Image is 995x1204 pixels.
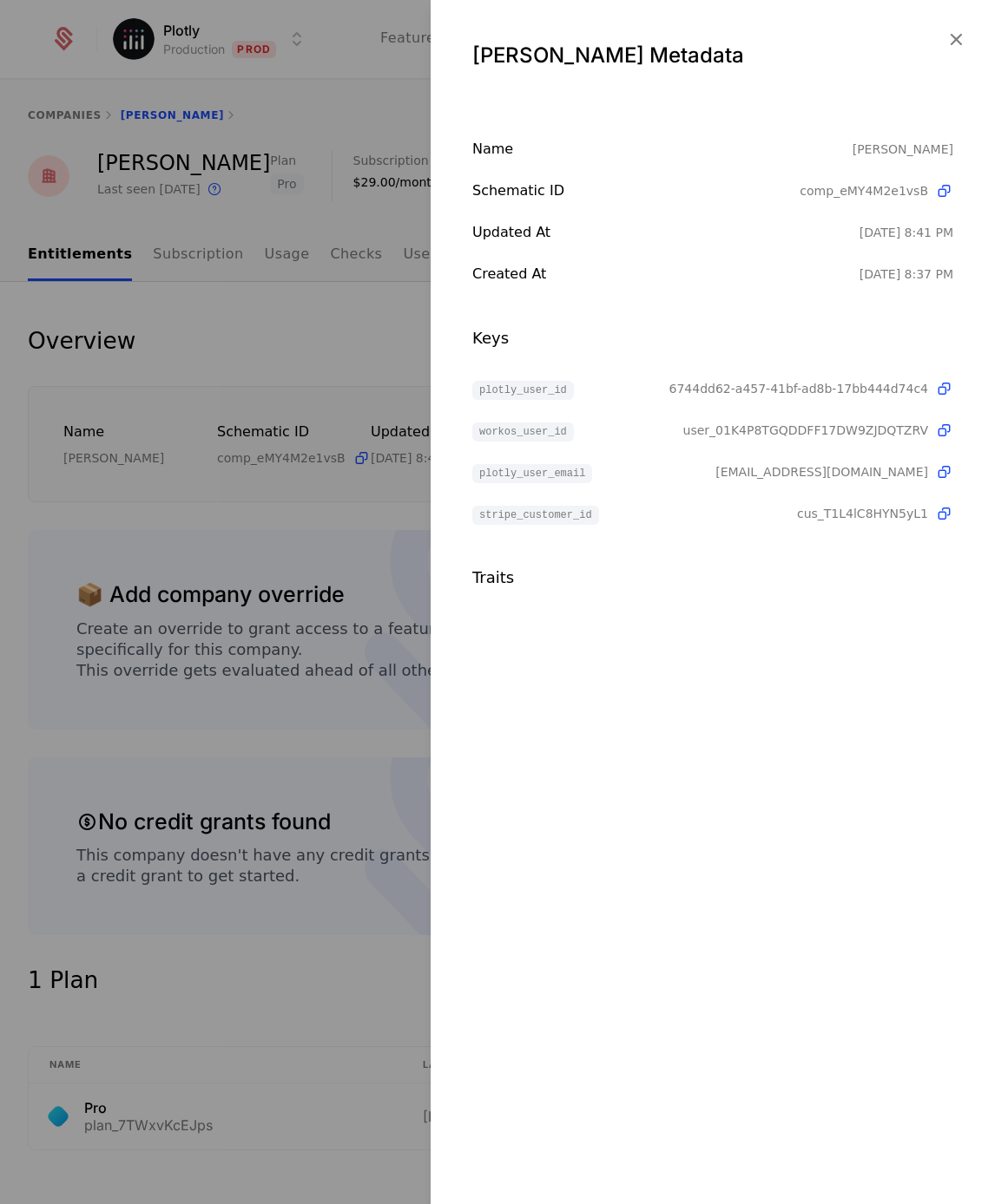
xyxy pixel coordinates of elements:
div: [PERSON_NAME] [853,139,953,160]
div: Schematic ID [472,180,800,201]
div: Name [472,139,853,160]
span: plotly_user_id [472,381,574,400]
span: user_01K4P8TGQDDFF17DW9ZJDQTZRV [683,422,928,439]
span: stripe_customer_id [472,506,599,525]
span: workos_user_id [472,422,574,442]
span: [EMAIL_ADDRESS][DOMAIN_NAME] [715,463,928,481]
span: 6744dd62-a457-41bf-ad8b-17bb444d74c4 [669,380,928,397]
div: Created at [472,264,860,285]
div: 9/8/25, 8:37 PM [860,265,953,283]
span: plotly_user_email [472,464,592,483]
div: [PERSON_NAME] Metadata [472,42,953,69]
div: Updated at [472,222,860,243]
span: cus_T1L4lC8HYN5yL1 [797,505,928,522]
div: Keys [472,326,953,350]
div: 9/8/25, 8:41 PM [860,224,953,241]
div: Traits [472,566,953,590]
span: comp_eMY4M2e1vsB [800,182,928,200]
